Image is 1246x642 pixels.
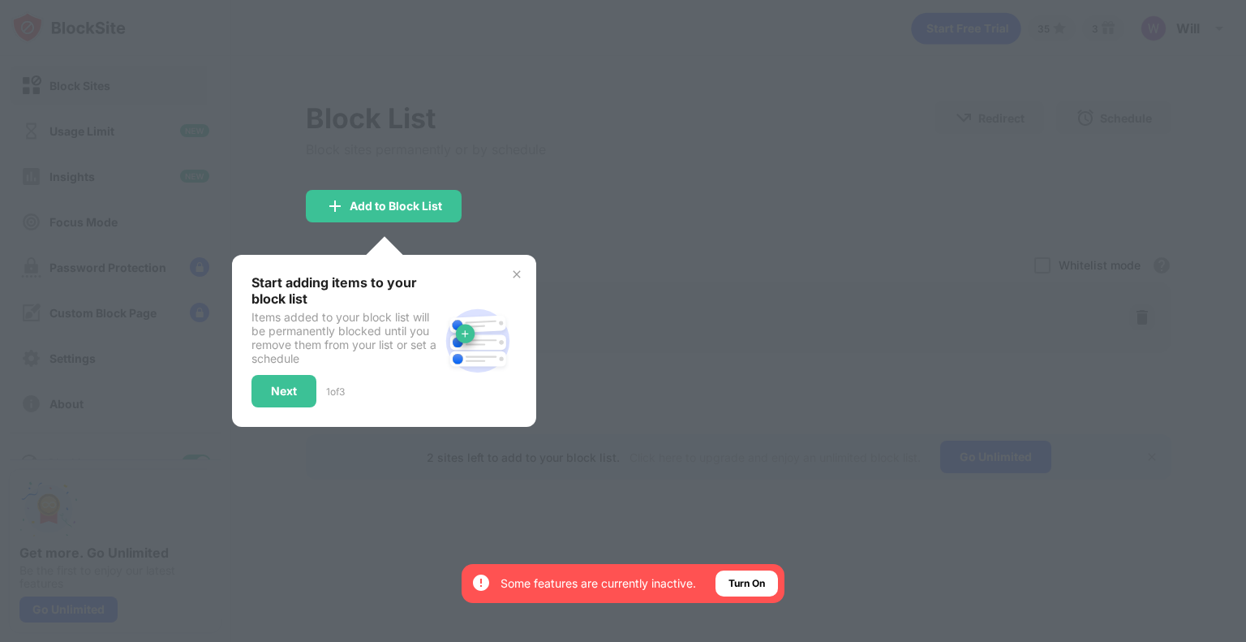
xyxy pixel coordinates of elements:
div: Items added to your block list will be permanently blocked until you remove them from your list o... [251,310,439,365]
div: Some features are currently inactive. [501,575,696,592]
img: error-circle-white.svg [471,573,491,592]
div: Start adding items to your block list [251,274,439,307]
img: x-button.svg [510,268,523,281]
div: Turn On [728,575,765,592]
img: block-site.svg [439,302,517,380]
div: 1 of 3 [326,386,345,398]
div: Add to Block List [350,200,442,213]
div: Next [271,385,297,398]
